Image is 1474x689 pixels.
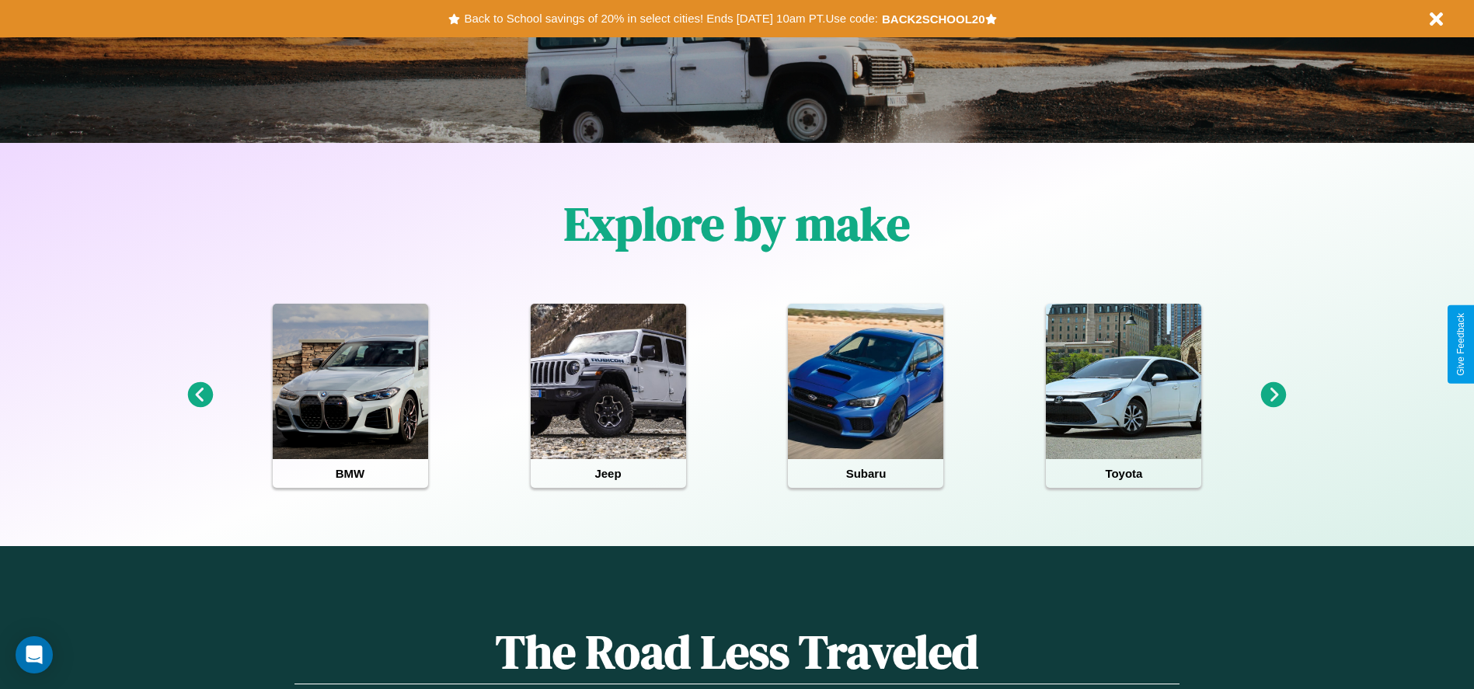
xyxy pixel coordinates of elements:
[788,459,943,488] h4: Subaru
[564,192,910,256] h1: Explore by make
[294,620,1179,684] h1: The Road Less Traveled
[1455,313,1466,376] div: Give Feedback
[531,459,686,488] h4: Jeep
[460,8,881,30] button: Back to School savings of 20% in select cities! Ends [DATE] 10am PT.Use code:
[882,12,985,26] b: BACK2SCHOOL20
[16,636,53,673] div: Open Intercom Messenger
[273,459,428,488] h4: BMW
[1046,459,1201,488] h4: Toyota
